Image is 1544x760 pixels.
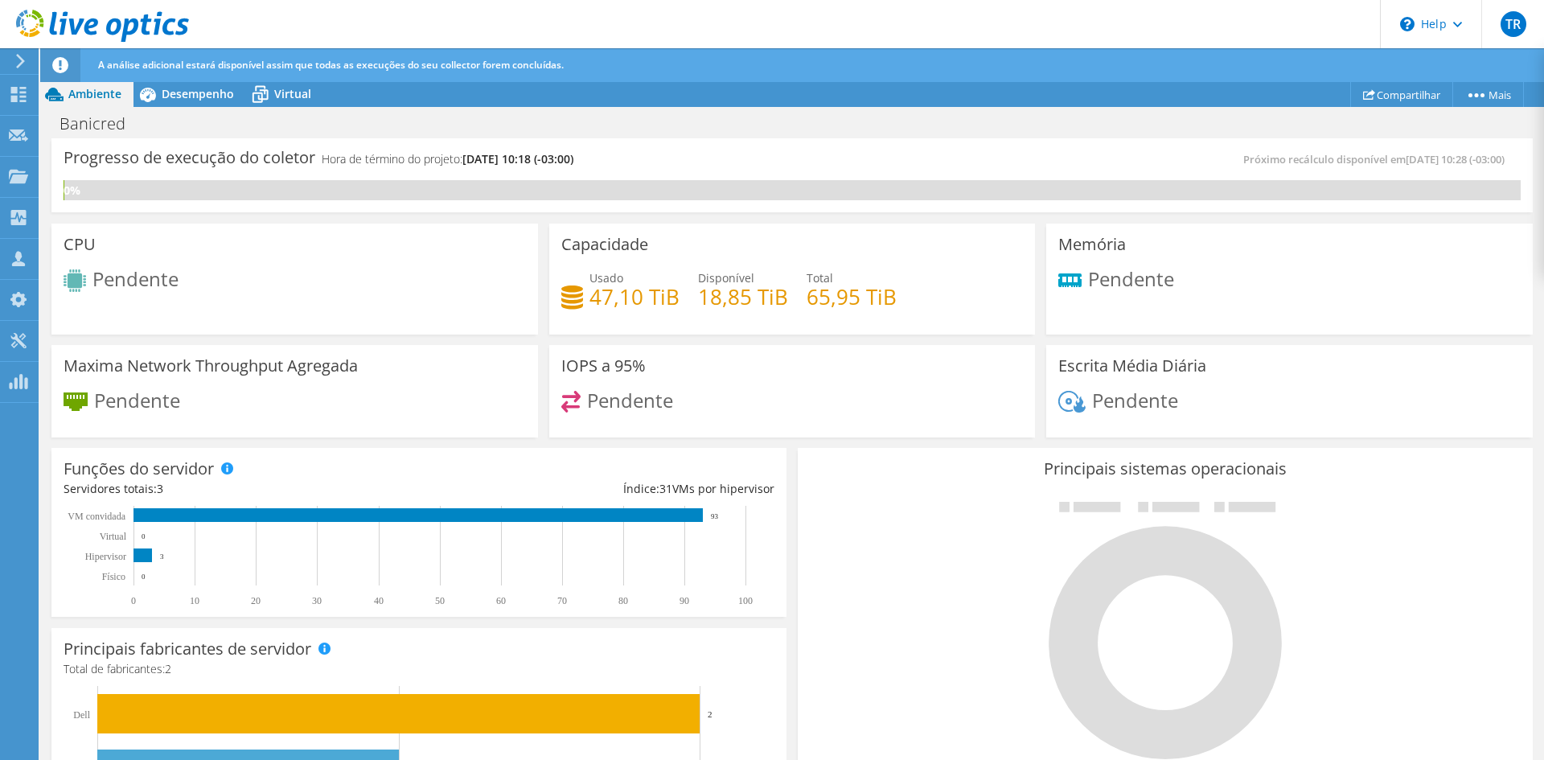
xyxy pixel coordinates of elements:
span: [DATE] 10:28 (-03:00) [1406,152,1505,166]
tspan: Físico [102,571,125,582]
text: 3 [160,553,164,561]
h4: Total de fabricantes: [64,660,774,678]
span: TR [1501,11,1526,37]
text: Hipervisor [85,551,126,562]
span: Pendente [587,386,673,413]
h3: IOPS a 95% [561,357,646,375]
span: 31 [659,481,672,496]
span: [DATE] 10:18 (-03:00) [462,151,573,166]
svg: \n [1400,17,1415,31]
div: Servidores totais: [64,480,419,498]
text: 20 [251,595,261,606]
text: 2 [708,709,712,719]
text: 60 [496,595,506,606]
text: 0 [142,532,146,540]
text: VM convidada [68,511,125,522]
span: 2 [165,661,171,676]
span: Disponível [698,270,754,286]
h3: Memória [1058,236,1126,253]
text: 40 [374,595,384,606]
text: 100 [738,595,753,606]
span: Pendente [1088,265,1174,291]
h3: Capacidade [561,236,648,253]
h3: Funções do servidor [64,460,214,478]
span: 3 [157,481,163,496]
text: 70 [557,595,567,606]
h3: CPU [64,236,96,253]
h3: Maxima Network Throughput Agregada [64,357,358,375]
text: Virtual [100,531,127,542]
span: Pendente [94,386,180,413]
span: Desempenho [162,86,234,101]
span: Virtual [274,86,311,101]
h4: 47,10 TiB [589,288,680,306]
span: Próximo recálculo disponível em [1243,152,1513,166]
span: Total [807,270,833,286]
div: Índice: VMs por hipervisor [419,480,774,498]
h3: Principais fabricantes de servidor [64,640,311,658]
a: Mais [1452,82,1524,107]
text: Dell [73,709,90,721]
h3: Escrita Média Diária [1058,357,1206,375]
span: Usado [589,270,623,286]
h1: Banicred [52,115,150,133]
text: 0 [142,573,146,581]
text: 30 [312,595,322,606]
text: 80 [618,595,628,606]
text: 50 [435,595,445,606]
span: Ambiente [68,86,121,101]
span: A análise adicional estará disponível assim que todas as execuções do seu collector forem concluí... [98,58,564,72]
span: Pendente [92,265,179,292]
text: 90 [680,595,689,606]
a: Compartilhar [1350,82,1453,107]
h4: 65,95 TiB [807,288,897,306]
h3: Principais sistemas operacionais [810,460,1521,478]
span: Pendente [1092,386,1178,413]
h4: 18,85 TiB [698,288,788,306]
text: 93 [711,512,719,520]
text: 0 [131,595,136,606]
h4: Hora de término do projeto: [322,150,573,168]
text: 10 [190,595,199,606]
